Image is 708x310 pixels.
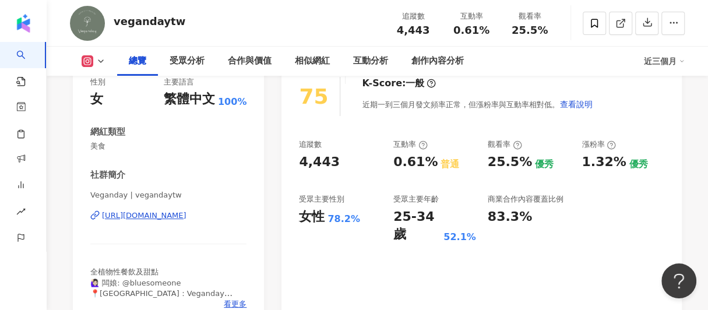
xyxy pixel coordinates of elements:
[224,299,246,309] span: 看更多
[393,153,438,171] div: 0.61%
[559,100,592,109] span: 查看說明
[393,139,428,150] div: 互動率
[582,153,626,171] div: 1.32%
[353,54,388,68] div: 互動分析
[406,77,424,90] div: 一般
[129,54,146,68] div: 總覽
[644,52,685,71] div: 近三個月
[629,158,648,171] div: 優秀
[299,84,328,108] div: 75
[299,139,322,150] div: 追蹤數
[90,210,246,221] a: [URL][DOMAIN_NAME]
[170,54,205,68] div: 受眾分析
[582,139,616,150] div: 漲粉率
[299,208,325,226] div: 女性
[397,24,430,36] span: 4,443
[327,213,360,226] div: 78.2%
[114,14,185,29] div: vegandaytw
[488,208,532,226] div: 83.3%
[512,24,548,36] span: 25.5%
[508,10,552,22] div: 觀看率
[393,194,439,205] div: 受眾主要年齡
[90,190,246,200] span: Veganday | vegandaytw
[295,54,330,68] div: 相似網紅
[102,210,186,221] div: [URL][DOMAIN_NAME]
[299,153,340,171] div: 4,443
[362,77,436,90] div: K-Score :
[535,158,554,171] div: 優秀
[218,96,246,108] span: 100%
[559,93,593,116] button: 查看說明
[70,6,105,41] img: KOL Avatar
[443,231,476,244] div: 52.1%
[90,126,125,138] div: 網紅類型
[299,194,344,205] div: 受眾主要性別
[90,77,105,87] div: 性別
[453,24,489,36] span: 0.61%
[488,153,532,171] div: 25.5%
[90,169,125,181] div: 社群簡介
[16,200,26,226] span: rise
[14,14,33,33] img: logo icon
[16,42,40,87] a: search
[164,77,194,87] div: 主要語言
[449,10,494,22] div: 互動率
[661,263,696,298] iframe: Help Scout Beacon - Open
[90,141,246,152] span: 美食
[441,158,459,171] div: 普通
[411,54,464,68] div: 創作內容分析
[228,54,272,68] div: 合作與價值
[488,194,563,205] div: 商業合作內容覆蓋比例
[391,10,435,22] div: 追蹤數
[164,90,215,108] div: 繁體中文
[90,90,103,108] div: 女
[362,93,593,116] div: 近期一到三個月發文頻率正常，但漲粉率與互動率相對低。
[488,139,522,150] div: 觀看率
[393,208,441,244] div: 25-34 歲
